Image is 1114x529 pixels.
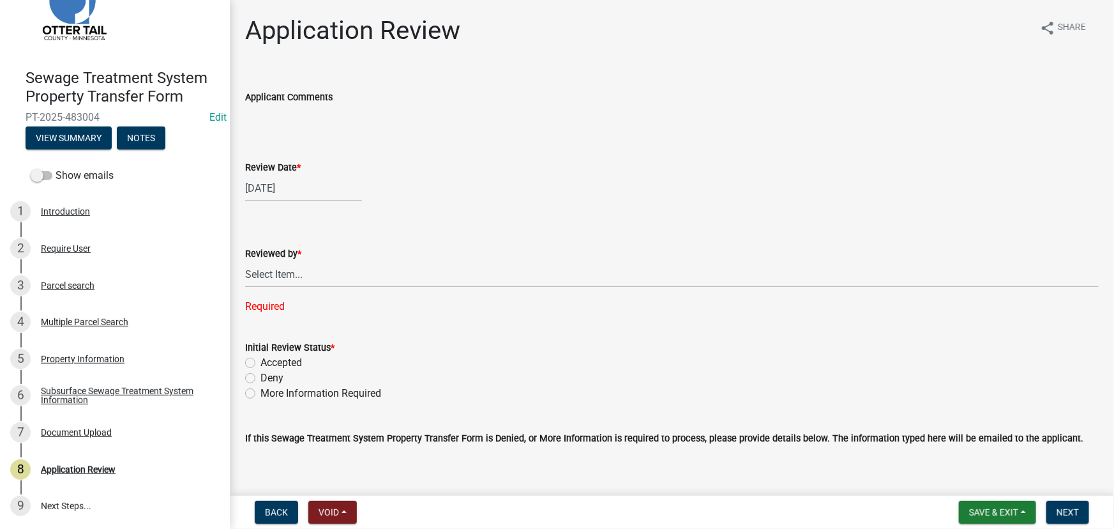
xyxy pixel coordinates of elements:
[245,299,1099,314] div: Required
[41,318,128,326] div: Multiple Parcel Search
[41,355,124,364] div: Property Information
[245,250,301,259] label: Reviewed by
[26,126,112,149] button: View Summary
[41,465,116,474] div: Application Review
[245,344,335,353] label: Initial Review Status
[26,111,204,123] span: PT-2025-483004
[209,111,227,123] wm-modal-confirm: Edit Application Number
[117,126,165,149] button: Notes
[10,496,31,516] div: 9
[41,207,90,216] div: Introduction
[26,69,220,106] h4: Sewage Treatment System Property Transfer Form
[265,507,288,517] span: Back
[41,244,91,253] div: Require User
[245,93,333,102] label: Applicant Comments
[10,201,31,222] div: 1
[10,459,31,480] div: 8
[117,134,165,144] wm-modal-confirm: Notes
[1030,15,1096,40] button: shareShare
[41,428,112,437] div: Document Upload
[245,164,301,172] label: Review Date
[31,168,114,183] label: Show emails
[319,507,339,517] span: Void
[10,349,31,369] div: 5
[260,355,302,371] label: Accepted
[10,385,31,406] div: 6
[41,281,94,290] div: Parcel search
[255,501,298,524] button: Back
[245,175,362,201] input: mm/dd/yyyy
[245,15,460,46] h1: Application Review
[260,371,283,386] label: Deny
[10,238,31,259] div: 2
[26,134,112,144] wm-modal-confirm: Summary
[10,275,31,296] div: 3
[245,434,1083,443] label: If this Sewage Treatment System Property Transfer Form is Denied, or More Information is required...
[10,422,31,443] div: 7
[209,111,227,123] a: Edit
[1058,20,1086,36] span: Share
[308,501,357,524] button: Void
[41,387,209,404] div: Subsurface Sewage Treatment System Information
[1057,507,1079,517] span: Next
[959,501,1036,524] button: Save & Exit
[1046,501,1089,524] button: Next
[260,386,381,401] label: More Information Required
[10,312,31,332] div: 4
[969,507,1018,517] span: Save & Exit
[1040,20,1055,36] i: share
